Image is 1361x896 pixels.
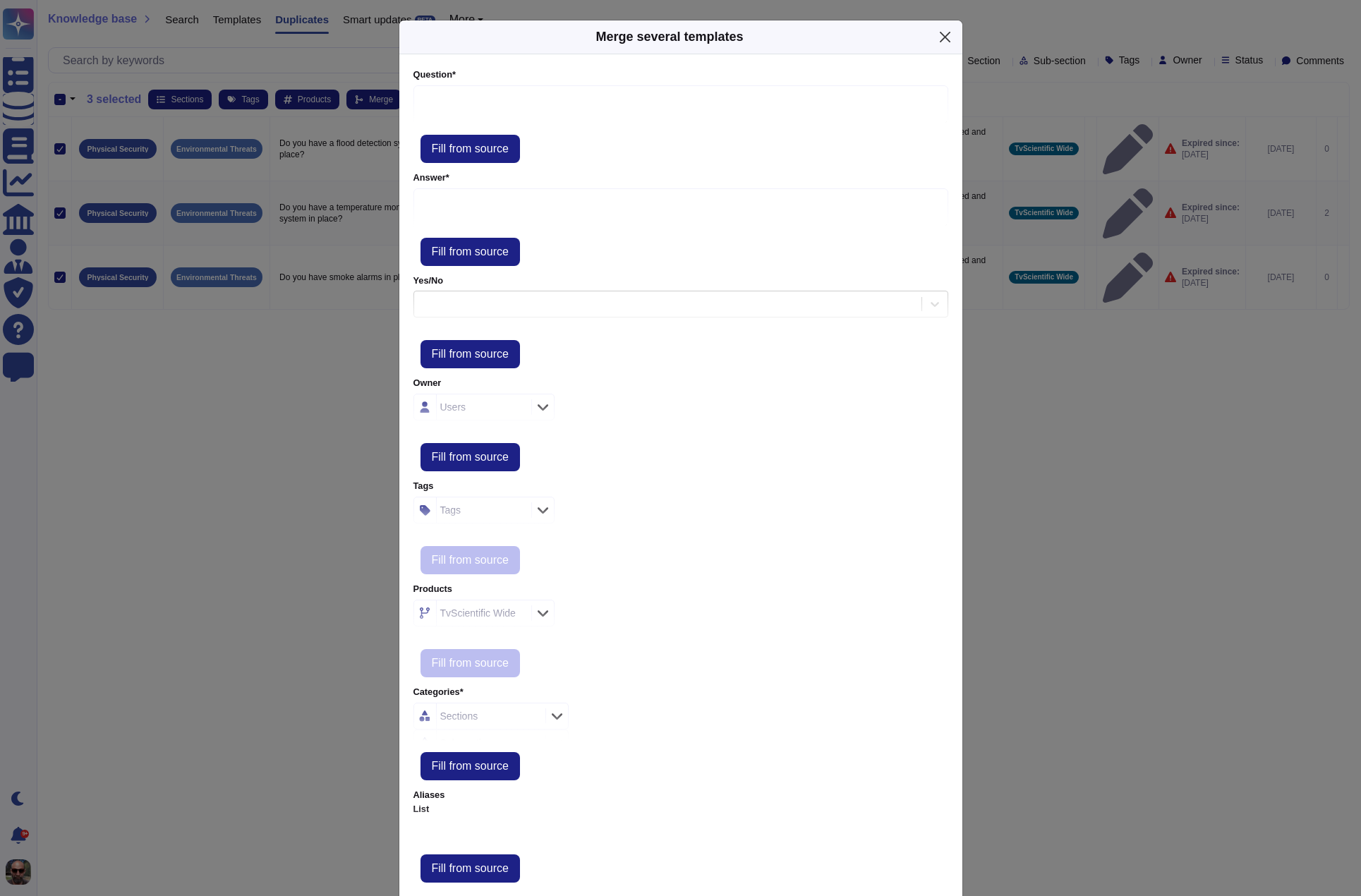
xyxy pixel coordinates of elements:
span: Fill from source [432,246,509,258]
div: Sub-sections [440,738,497,748]
span: Fill from source [432,452,509,463]
div: Users [440,402,466,412]
label: Yes/No [413,277,948,286]
label: Owner [413,379,948,388]
label: Answer* [413,174,948,183]
div: TvScientific Wide [440,608,516,618]
button: Fill from source [421,752,520,780]
label: Aliases [413,791,948,800]
div: Merge several templates [595,28,743,47]
span: Fill from source [432,658,509,669]
label: Tags [413,482,948,491]
button: Close [934,26,956,48]
span: Fill from source [432,863,509,874]
button: Fill from source [421,238,520,266]
button: Fill from source [421,546,520,574]
span: Fill from source [432,349,509,360]
label: Categories* [413,688,948,697]
span: Fill from source [432,143,509,155]
div: Tags [440,505,461,515]
button: Fill from source [421,340,520,368]
span: Fill from source [432,555,509,566]
button: Fill from source [421,443,520,471]
label: Products [413,585,948,594]
button: Fill from source [421,135,520,163]
label: Question* [413,71,948,80]
span: Fill from source [432,761,509,772]
div: Sections [440,711,478,721]
button: Fill from source [421,649,520,677]
button: Fill from source [421,854,520,883]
